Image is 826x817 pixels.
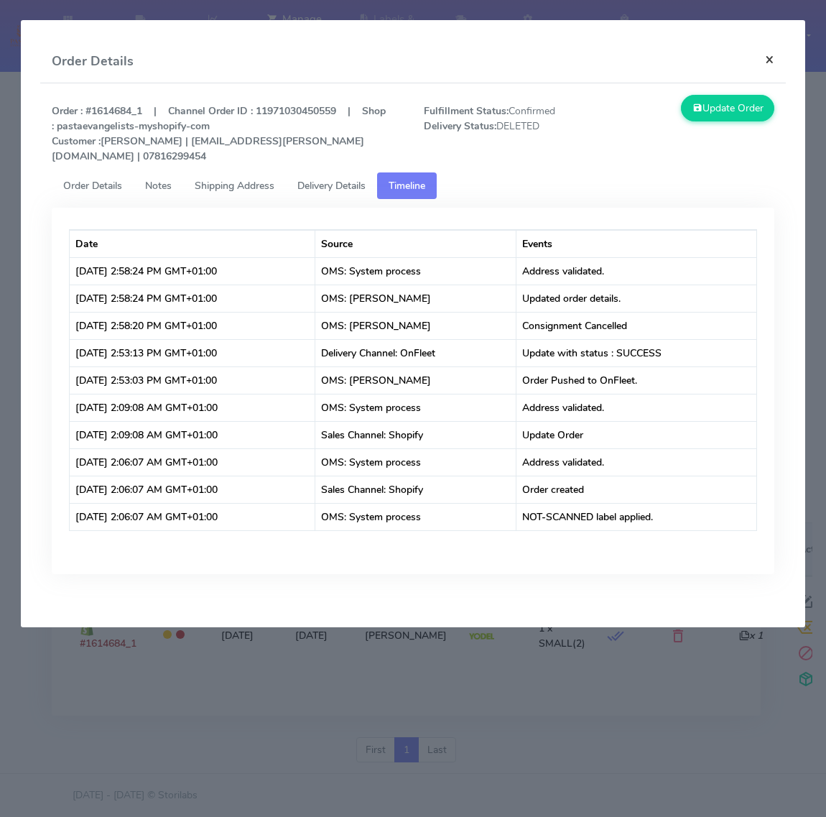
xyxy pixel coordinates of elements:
[315,476,516,503] td: Sales Channel: Shopify
[70,503,315,530] td: [DATE] 2:06:07 AM GMT+01:00
[516,366,756,394] td: Order Pushed to OnFleet.
[516,448,756,476] td: Address validated.
[70,421,315,448] td: [DATE] 2:09:08 AM GMT+01:00
[424,104,509,118] strong: Fulfillment Status:
[516,285,756,312] td: Updated order details.
[70,366,315,394] td: [DATE] 2:53:03 PM GMT+01:00
[413,103,599,164] span: Confirmed DELETED
[516,230,756,257] th: Events
[70,257,315,285] td: [DATE] 2:58:24 PM GMT+01:00
[52,172,774,199] ul: Tabs
[70,312,315,339] td: [DATE] 2:58:20 PM GMT+01:00
[70,476,315,503] td: [DATE] 2:06:07 AM GMT+01:00
[52,134,101,148] strong: Customer :
[70,394,315,421] td: [DATE] 2:09:08 AM GMT+01:00
[63,179,122,193] span: Order Details
[315,366,516,394] td: OMS: [PERSON_NAME]
[516,503,756,530] td: NOT-SCANNED label applied.
[516,312,756,339] td: Consignment Cancelled
[681,95,774,121] button: Update Order
[52,52,134,71] h4: Order Details
[516,421,756,448] td: Update Order
[315,394,516,421] td: OMS: System process
[315,230,516,257] th: Source
[70,339,315,366] td: [DATE] 2:53:13 PM GMT+01:00
[516,394,756,421] td: Address validated.
[315,339,516,366] td: Delivery Channel: OnFleet
[70,285,315,312] td: [DATE] 2:58:24 PM GMT+01:00
[315,448,516,476] td: OMS: System process
[297,179,366,193] span: Delivery Details
[70,448,315,476] td: [DATE] 2:06:07 AM GMT+01:00
[516,476,756,503] td: Order created
[52,104,386,163] strong: Order : #1614684_1 | Channel Order ID : 11971030450559 | Shop : pastaevangelists-myshopify-com [P...
[195,179,274,193] span: Shipping Address
[315,285,516,312] td: OMS: [PERSON_NAME]
[70,230,315,257] th: Date
[315,421,516,448] td: Sales Channel: Shopify
[315,503,516,530] td: OMS: System process
[424,119,496,133] strong: Delivery Status:
[516,339,756,366] td: Update with status : SUCCESS
[315,312,516,339] td: OMS: [PERSON_NAME]
[753,40,786,78] button: Close
[145,179,172,193] span: Notes
[389,179,425,193] span: Timeline
[315,257,516,285] td: OMS: System process
[516,257,756,285] td: Address validated.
